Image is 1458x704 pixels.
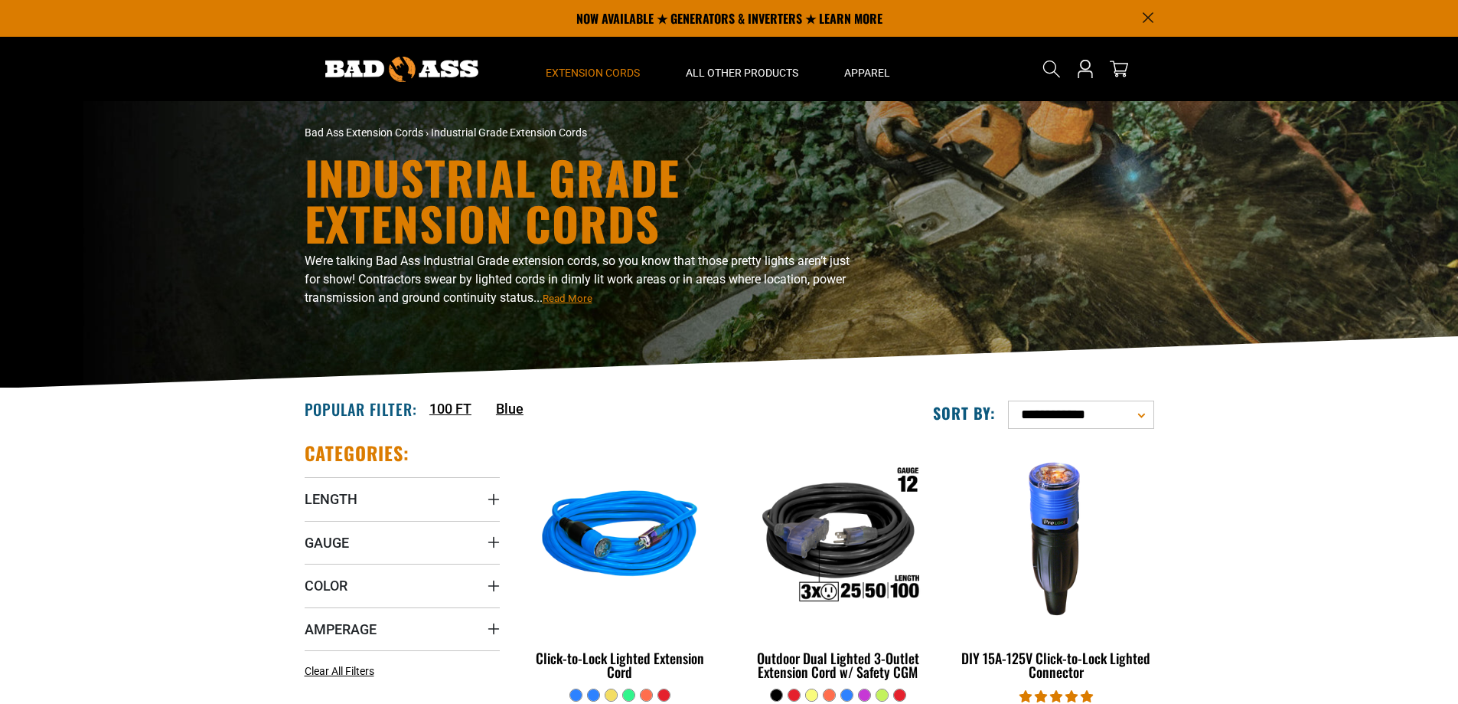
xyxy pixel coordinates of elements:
[429,398,471,419] a: 100 FT
[524,449,716,625] img: blue
[305,252,863,307] p: We’re talking Bad Ass Industrial Grade extension cords, so you know that those pretty lights aren...
[958,651,1153,679] div: DIY 15A-125V Click-to-Lock Lighted Connector
[305,125,863,141] nav: breadcrumbs
[305,665,374,677] span: Clear All Filters
[305,564,500,607] summary: Color
[305,154,863,246] h1: Industrial Grade Extension Cords
[960,449,1153,625] img: DIY 15A-125V Click-to-Lock Lighted Connector
[325,57,478,82] img: Bad Ass Extension Cords
[742,449,934,625] img: Outdoor Dual Lighted 3-Outlet Extension Cord w/ Safety CGM
[305,621,377,638] span: Amperage
[1019,689,1093,704] span: 4.84 stars
[546,66,640,80] span: Extension Cords
[305,577,347,594] span: Color
[543,293,592,304] span: Read More
[844,66,890,80] span: Apparel
[933,403,996,423] label: Sort by:
[821,37,913,101] summary: Apparel
[663,37,821,101] summary: All Other Products
[305,441,410,465] h2: Categories:
[496,398,524,419] a: Blue
[305,399,417,419] h2: Popular Filter:
[305,663,380,679] a: Clear All Filters
[305,521,500,564] summary: Gauge
[740,441,935,688] a: Outdoor Dual Lighted 3-Outlet Extension Cord w/ Safety CGM Outdoor Dual Lighted 3-Outlet Extensio...
[305,534,349,552] span: Gauge
[305,490,357,508] span: Length
[426,126,429,139] span: ›
[305,607,500,650] summary: Amperage
[305,477,500,520] summary: Length
[1039,57,1064,81] summary: Search
[431,126,587,139] span: Industrial Grade Extension Cords
[740,651,935,679] div: Outdoor Dual Lighted 3-Outlet Extension Cord w/ Safety CGM
[523,651,718,679] div: Click-to-Lock Lighted Extension Cord
[958,441,1153,688] a: DIY 15A-125V Click-to-Lock Lighted Connector DIY 15A-125V Click-to-Lock Lighted Connector
[686,66,798,80] span: All Other Products
[305,126,423,139] a: Bad Ass Extension Cords
[523,37,663,101] summary: Extension Cords
[523,441,718,688] a: blue Click-to-Lock Lighted Extension Cord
